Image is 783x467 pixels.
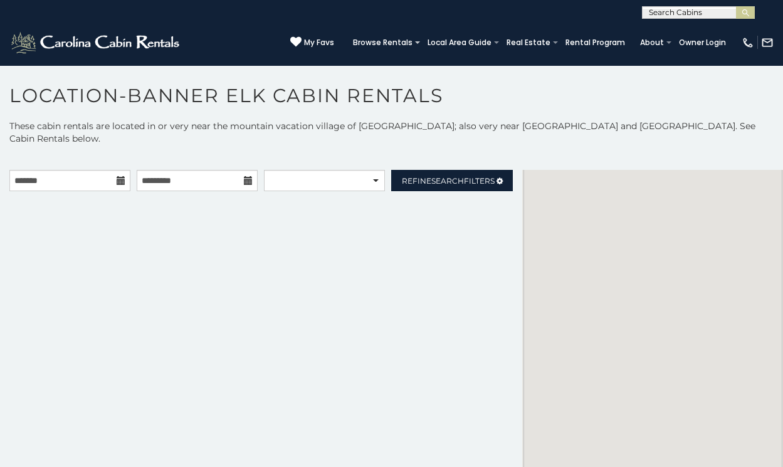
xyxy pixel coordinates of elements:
[761,36,774,49] img: mail-regular-white.png
[634,34,670,51] a: About
[431,176,464,186] span: Search
[391,170,512,191] a: RefineSearchFilters
[402,176,495,186] span: Refine Filters
[9,30,183,55] img: White-1-2.png
[304,37,334,48] span: My Favs
[559,34,631,51] a: Rental Program
[500,34,557,51] a: Real Estate
[290,36,334,49] a: My Favs
[347,34,419,51] a: Browse Rentals
[421,34,498,51] a: Local Area Guide
[673,34,732,51] a: Owner Login
[742,36,754,49] img: phone-regular-white.png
